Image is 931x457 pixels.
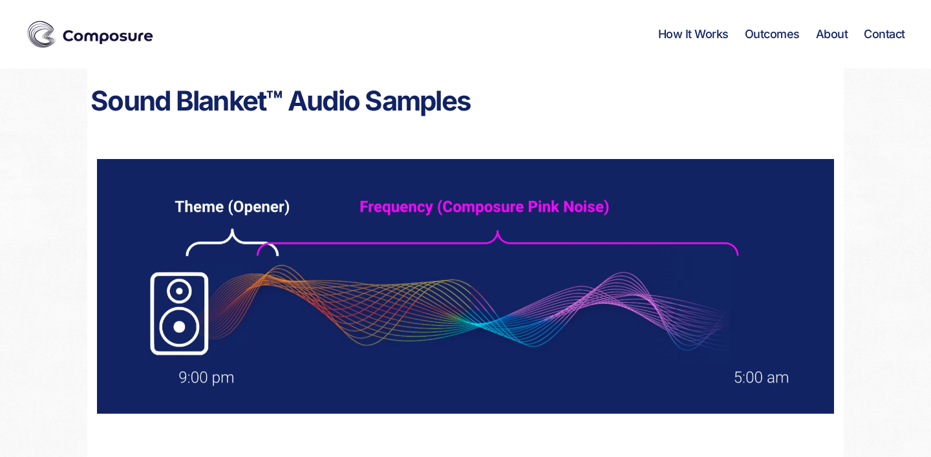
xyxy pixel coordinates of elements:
[864,27,905,41] a: Contact
[816,27,848,41] a: About
[87,81,844,120] h1: Sound Blanket™ Audio Samples
[658,27,905,41] nav: Horizontal
[658,27,729,41] a: How It Works
[26,18,155,50] img: Composure
[745,27,800,41] a: Outcomes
